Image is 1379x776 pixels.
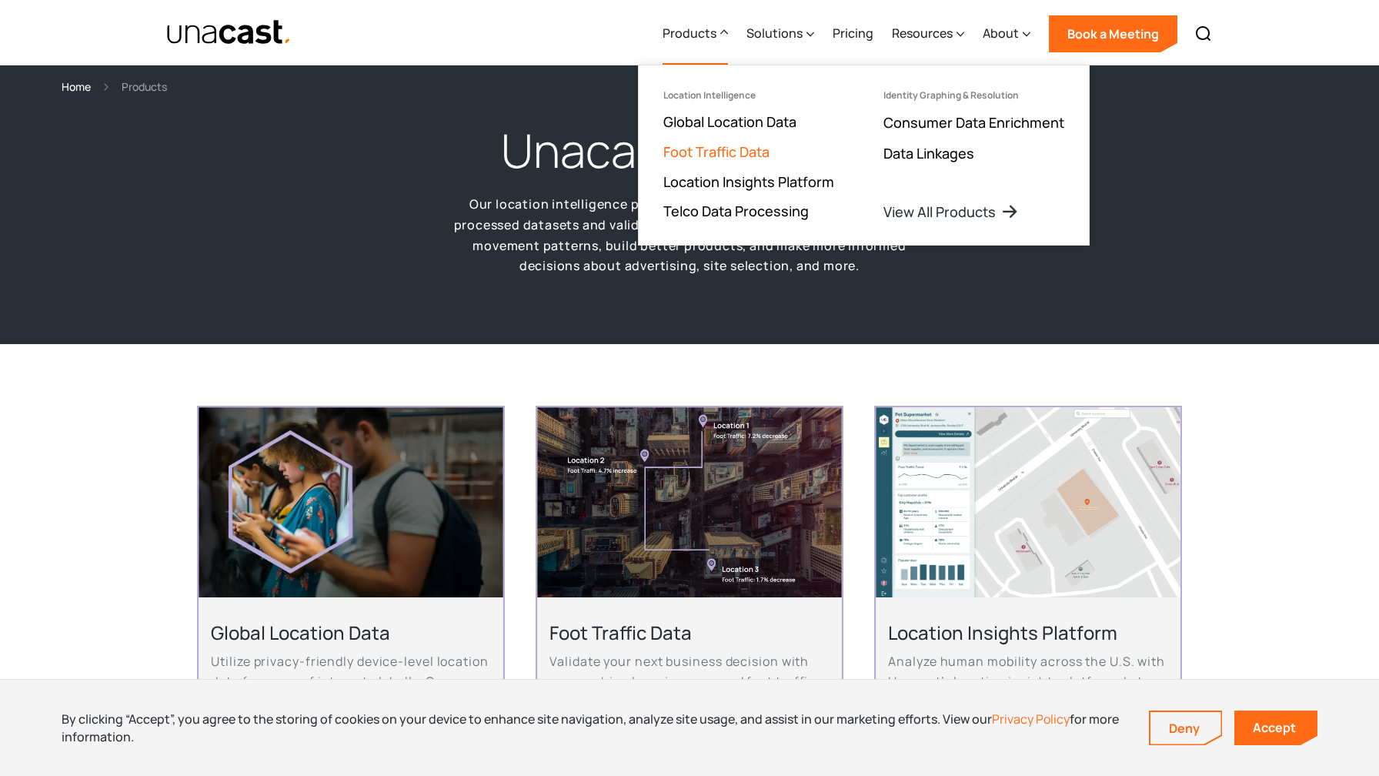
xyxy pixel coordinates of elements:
a: Pricing [833,2,873,65]
a: Location Insights Platform [663,172,834,191]
div: Resources [892,24,953,42]
img: Unacast text logo [166,19,292,46]
a: Home [62,78,91,95]
a: Deny [1150,712,1221,744]
a: home [166,19,292,46]
a: Consumer Data Enrichment [883,113,1064,132]
p: Validate your next business decision with our machine learning-powered foot traffic datasets for ... [549,651,829,774]
h2: Foot Traffic Data [549,620,829,644]
img: Search icon [1194,25,1213,43]
a: View All Products [883,202,1019,221]
h1: Unacast Products [501,120,878,182]
nav: Products [638,65,1090,246]
p: Analyze human mobility across the U.S. with Unacast’s location insights platform. Let our generat... [888,651,1167,734]
a: Data Linkages [883,144,974,162]
div: About [983,24,1019,42]
a: Book a Meeting [1049,15,1177,52]
div: Identity Graphing & Resolution [883,90,1019,101]
a: Accept [1234,711,1317,745]
p: Utilize privacy-friendly device-level location data for areas of interest globally. Our location ... [211,651,490,774]
div: Products [663,24,716,42]
div: Location Intelligence [663,90,756,101]
h2: Global Location Data [211,620,490,644]
img: An aerial view of a city block with foot traffic data and location data information [537,407,841,597]
div: Resources [892,2,964,65]
div: Products [122,78,167,95]
div: About [983,2,1030,65]
div: By clicking “Accept”, you agree to the storing of cookies on your device to enhance site navigati... [62,711,1126,745]
div: Solutions [746,2,814,65]
div: Solutions [746,24,803,42]
a: Global Location Data [663,112,796,131]
h2: Location Insights Platform [888,620,1167,644]
a: Foot Traffic Data [663,142,770,161]
a: Privacy Policy [992,711,1070,727]
a: Telco Data Processing [663,202,809,220]
div: Products [663,2,728,65]
p: Our location intelligence products turn raw human mobility data into processed datasets and valid... [451,194,928,276]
